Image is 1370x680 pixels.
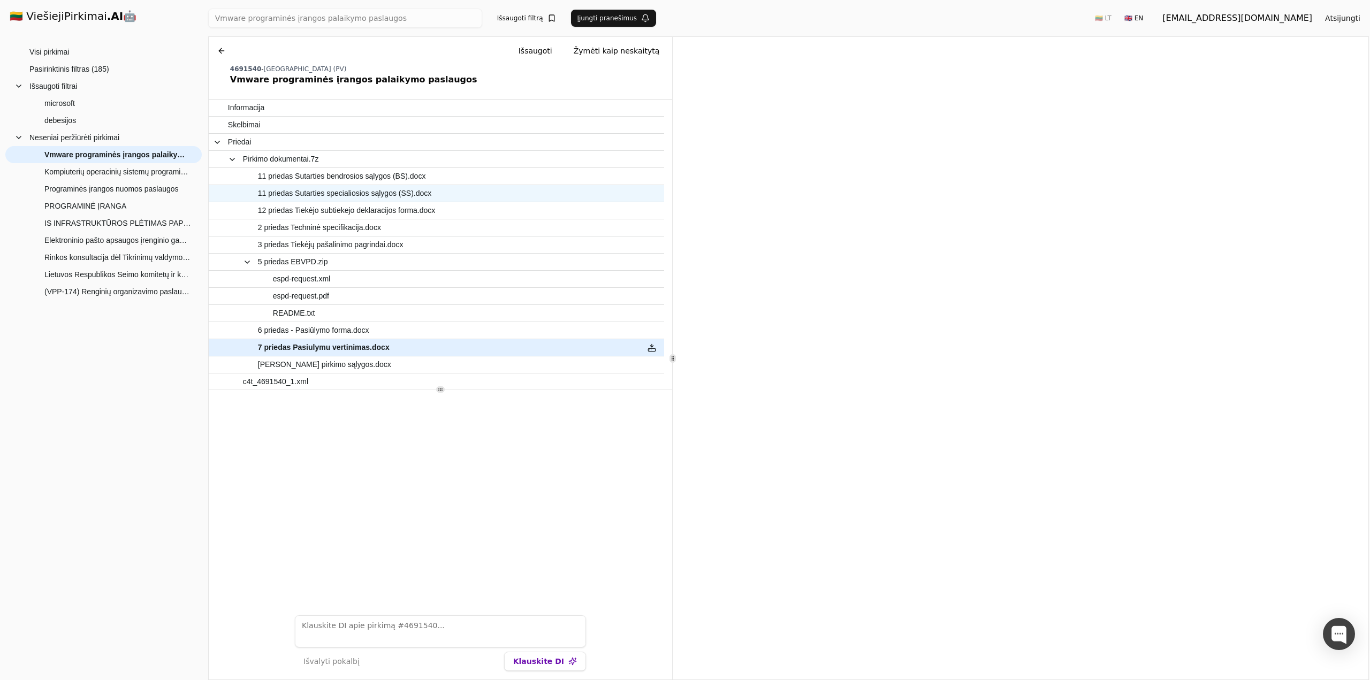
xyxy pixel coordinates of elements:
span: (VPP-174) Renginių organizavimo paslaugos [44,284,191,300]
span: Neseniai peržiūrėti pirkimai [29,129,119,146]
span: 5 priedas EBVPD.zip [258,254,328,270]
span: PROGRAMINĖ ĮRANGA [44,198,126,214]
span: 12 priedas Tiekėjo subtiekejo deklaracijos forma.docx [258,203,436,218]
span: Skelbimai [228,117,261,133]
button: Atsijungti [1316,9,1369,28]
div: [EMAIL_ADDRESS][DOMAIN_NAME] [1162,12,1312,25]
button: Klauskite DI [504,652,586,671]
button: Išsaugoti filtrą [491,10,562,27]
button: Žymėti kaip neskaitytą [565,41,668,60]
span: Priedai [228,134,252,150]
button: Įjungti pranešimus [571,10,657,27]
span: 3 priedas Tiekėjų pašalinimo pagrindai.docx [258,237,404,253]
span: 11 priedas Sutarties bendrosios sąlygos (BS).docx [258,169,426,184]
span: espd-request.xml [273,271,330,287]
span: 2 priedas Techninė specifikacija.docx [258,220,381,235]
span: c4t_4691540_1.xml [243,374,308,389]
span: Elektroninio pašto apsaugos įrenginio gamintojo palaikymo pratęsimas (Skelbiama apklausa) [44,232,191,248]
span: README.txt [273,305,315,321]
span: IS INFRASTRUKTŪROS PLĖTIMAS PAPILDOMAIS TARNYBINIŲ STOČIŲ RESURSAIS NR. 7361/2025/ITPC [44,215,191,231]
span: microsoft [44,95,75,111]
span: [PERSON_NAME] pirkimo sąlygos.docx [258,357,391,372]
span: 7 priedas Pasiulymu vertinimas.docx [258,340,390,355]
span: Programinės įrangos nuomos paslaugos [44,181,179,197]
span: Kompiuterių operacinių sistemų programinės įrangos ir kiti PĮ paketai (skelbiama apklausa) PL-346 [44,164,191,180]
button: Išsaugoti [510,41,561,60]
span: Pirkimo dokumentai.7z [243,151,319,167]
button: 🇬🇧 EN [1118,10,1150,27]
div: Vmware programinės įrangos palaikymo paslaugos [230,73,668,86]
span: 4691540 [230,65,261,73]
div: - [230,65,668,73]
span: Lietuvos Respublikos Seimo komitetų ir komisijų posėdžių salių konferencinė įranga [44,266,191,282]
span: [GEOGRAPHIC_DATA] (PV) [264,65,347,73]
span: Rinkos konsultacija dėl Tikrinimų valdymo sistemos (KOMANDORAS) atnaujinimo bei priežiūros ir pal... [44,249,191,265]
span: Išsaugoti filtrai [29,78,77,94]
span: 6 priedas - Pasiūlymo forma.docx [258,323,369,338]
span: 11 priedas Sutarties specialiosios sąlygos (SS).docx [258,186,432,201]
span: espd-request.pdf [273,288,329,304]
span: Pasirinktinis filtras (185) [29,61,109,77]
input: Greita paieška... [208,9,482,28]
span: Informacija [228,100,264,116]
span: debesijos [44,112,76,128]
span: Visi pirkimai [29,44,69,60]
span: Vmware programinės įrangos palaikymo paslaugos [44,147,191,163]
strong: .AI [107,10,124,22]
